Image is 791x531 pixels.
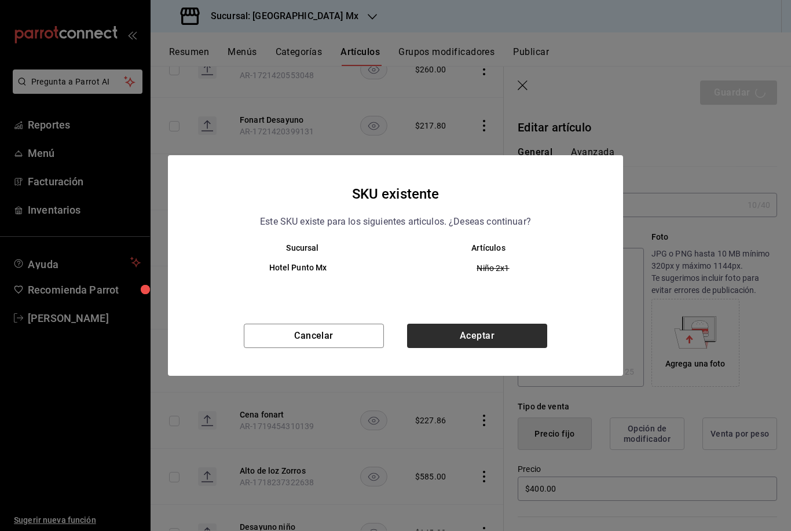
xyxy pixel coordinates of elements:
th: Sucursal [191,243,395,252]
span: Niño 2x1 [405,262,581,274]
h4: SKU existente [352,183,440,205]
th: Artículos [395,243,600,252]
h6: Hotel Punto Mx [210,262,386,274]
p: Este SKU existe para los siguientes articulos. ¿Deseas continuar? [260,214,531,229]
button: Cancelar [244,324,384,348]
button: Aceptar [407,324,547,348]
